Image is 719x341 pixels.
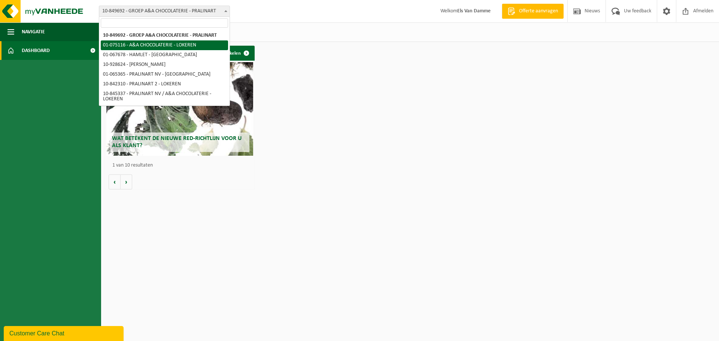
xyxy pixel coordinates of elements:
[22,22,45,41] span: Navigatie
[99,6,230,17] span: 10-849692 - GROEP A&A CHOCOLATERIE - PRALINART
[457,8,491,14] strong: Els Van Damme
[101,89,228,104] li: 10-845337 - PRALINART NV / A&A CHOCOLATERIE - LOKEREN
[99,6,230,16] span: 10-849692 - GROEP A&A CHOCOLATERIE - PRALINART
[106,62,253,156] a: Wat betekent de nieuwe RED-richtlijn voor u als klant?
[101,40,228,50] li: 01-075116 - A&A CHOCOLATERIE - LOKEREN
[112,136,242,149] span: Wat betekent de nieuwe RED-richtlijn voor u als klant?
[109,174,121,189] button: Vorige
[101,50,228,60] li: 01-067678 - HAMLET - [GEOGRAPHIC_DATA]
[101,31,228,40] li: 10-849692 - GROEP A&A CHOCOLATERIE - PRALINART
[112,163,251,168] p: 1 van 10 resultaten
[121,174,132,189] button: Volgende
[4,325,125,341] iframe: chat widget
[517,7,560,15] span: Offerte aanvragen
[101,79,228,89] li: 10-842310 - PRALINART 2 - LOKEREN
[101,60,228,70] li: 10-928624 - [PERSON_NAME]
[502,4,564,19] a: Offerte aanvragen
[22,41,50,60] span: Dashboard
[101,70,228,79] li: 01-065365 - PRALINART NV - [GEOGRAPHIC_DATA]
[207,46,254,61] a: Alle artikelen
